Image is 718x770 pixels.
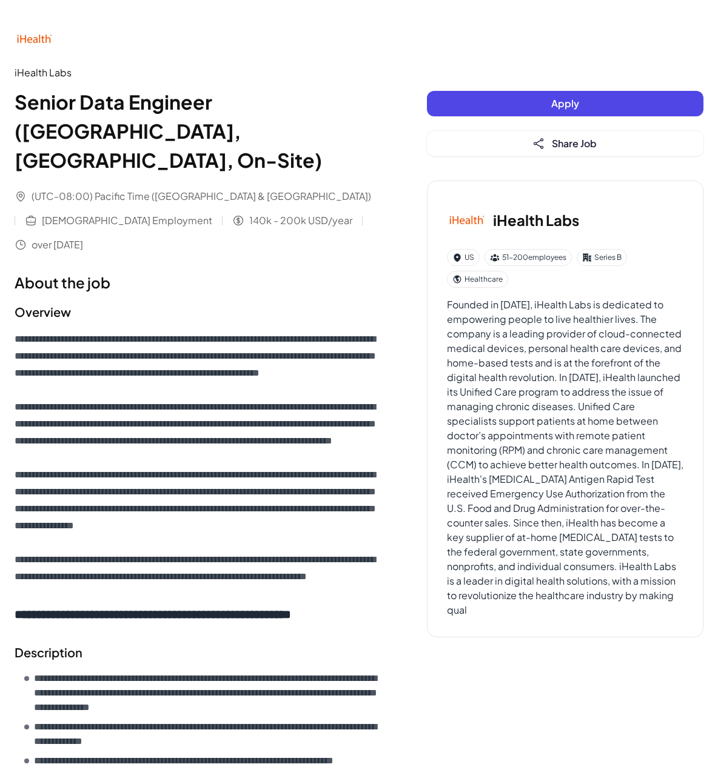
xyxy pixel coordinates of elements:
div: US [447,249,480,266]
h2: Overview [15,303,378,321]
h3: iHealth Labs [493,209,579,231]
h1: About the job [15,271,378,293]
span: 140k - 200k USD/year [249,213,352,228]
div: Healthcare [447,271,508,288]
button: Share Job [427,131,703,156]
img: iH [15,19,53,58]
h2: Description [15,643,378,662]
span: Apply [551,97,579,110]
span: over [DATE] [32,237,83,252]
div: iHealth Labs [15,65,378,80]
h1: Senior Data Engineer ([GEOGRAPHIC_DATA], [GEOGRAPHIC_DATA], On-Site) [15,87,378,174]
span: Share Job [552,137,597,150]
div: Series B [577,249,627,266]
span: (UTC-08:00) Pacific Time ([GEOGRAPHIC_DATA] & [GEOGRAPHIC_DATA]) [32,189,371,204]
img: iH [447,201,486,239]
div: Founded in [DATE], iHealth Labs is dedicated to empowering people to live healthier lives. The co... [447,297,683,617]
button: Apply [427,91,703,116]
span: [DEMOGRAPHIC_DATA] Employment [42,213,212,228]
div: 51-200 employees [485,249,572,266]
